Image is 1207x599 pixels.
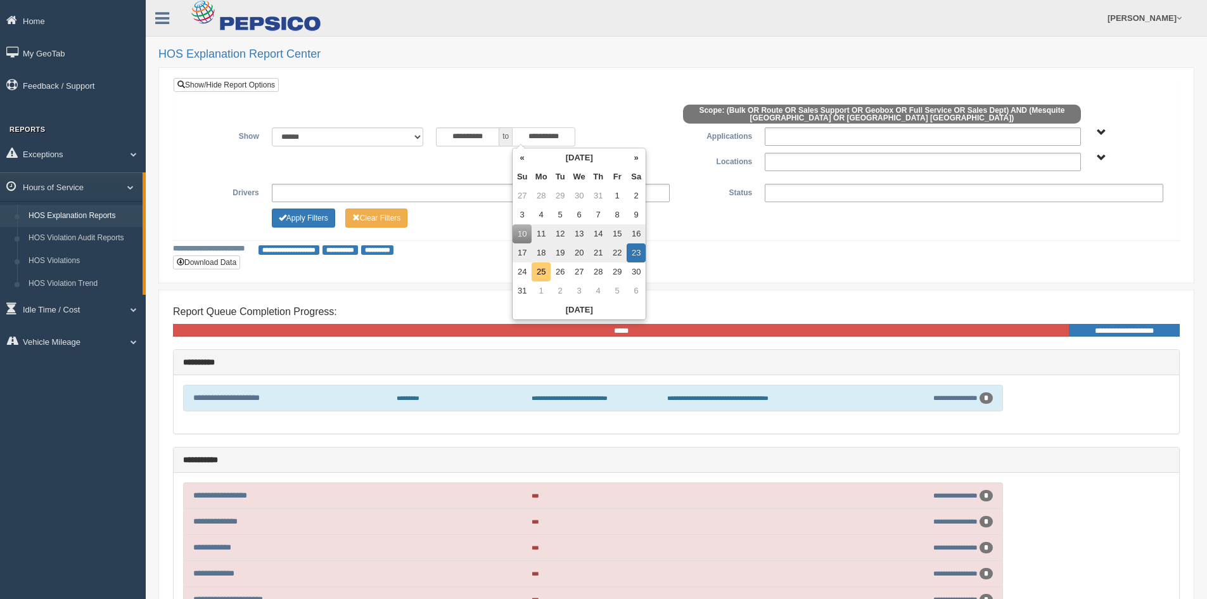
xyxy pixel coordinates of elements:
[532,224,551,243] td: 11
[589,186,608,205] td: 31
[570,224,589,243] td: 13
[589,243,608,262] td: 21
[627,281,646,300] td: 6
[173,255,240,269] button: Download Data
[551,186,570,205] td: 29
[183,184,265,199] label: Drivers
[551,224,570,243] td: 12
[23,205,143,228] a: HOS Explanation Reports
[532,243,551,262] td: 18
[608,281,627,300] td: 5
[589,224,608,243] td: 14
[513,300,646,319] th: [DATE]
[532,167,551,186] th: Mo
[551,281,570,300] td: 2
[513,148,532,167] th: «
[532,262,551,281] td: 25
[551,262,570,281] td: 26
[570,281,589,300] td: 3
[513,281,532,300] td: 31
[345,209,408,228] button: Change Filter Options
[676,127,758,143] label: Applications
[513,262,532,281] td: 24
[513,243,532,262] td: 17
[532,281,551,300] td: 1
[608,224,627,243] td: 15
[532,205,551,224] td: 4
[589,205,608,224] td: 7
[23,250,143,273] a: HOS Violations
[627,186,646,205] td: 2
[627,205,646,224] td: 9
[174,78,279,92] a: Show/Hide Report Options
[627,243,646,262] td: 23
[570,205,589,224] td: 6
[173,306,1180,318] h4: Report Queue Completion Progress:
[627,167,646,186] th: Sa
[551,243,570,262] td: 19
[608,186,627,205] td: 1
[589,262,608,281] td: 28
[513,224,532,243] td: 10
[183,127,265,143] label: Show
[513,186,532,205] td: 27
[499,127,512,146] span: to
[570,186,589,205] td: 30
[683,105,1082,124] span: Scope: (Bulk OR Route OR Sales Support OR Geobox OR Full Service OR Sales Dept) AND (Mesquite [GE...
[551,167,570,186] th: Tu
[158,48,1194,61] h2: HOS Explanation Report Center
[23,227,143,250] a: HOS Violation Audit Reports
[570,243,589,262] td: 20
[627,262,646,281] td: 30
[608,205,627,224] td: 8
[589,167,608,186] th: Th
[513,167,532,186] th: Su
[532,186,551,205] td: 28
[608,167,627,186] th: Fr
[570,262,589,281] td: 27
[589,281,608,300] td: 4
[677,153,759,168] label: Locations
[627,148,646,167] th: »
[532,148,627,167] th: [DATE]
[513,205,532,224] td: 3
[272,209,335,228] button: Change Filter Options
[608,262,627,281] td: 29
[23,273,143,295] a: HOS Violation Trend
[551,205,570,224] td: 5
[627,224,646,243] td: 16
[570,167,589,186] th: We
[676,184,758,199] label: Status
[608,243,627,262] td: 22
